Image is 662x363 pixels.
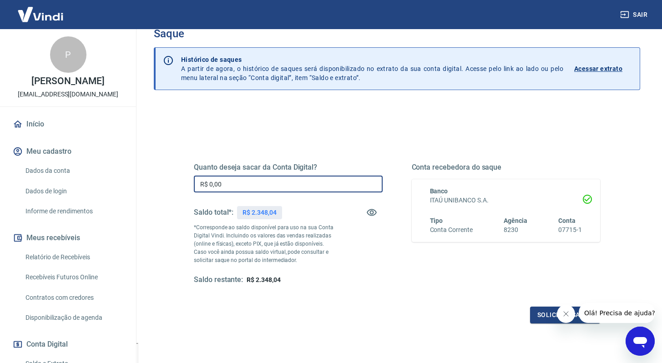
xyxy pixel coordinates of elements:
button: Meus recebíveis [11,228,125,248]
button: Sair [618,6,651,23]
span: Conta [558,217,576,224]
a: Relatório de Recebíveis [22,248,125,267]
p: *Corresponde ao saldo disponível para uso na sua Conta Digital Vindi. Incluindo os valores das ve... [194,223,335,264]
div: P [50,36,86,73]
button: Solicitar saque [530,307,600,323]
img: Vindi [11,0,70,28]
a: Disponibilização de agenda [22,308,125,327]
a: Dados da conta [22,161,125,180]
h6: Conta Corrente [430,225,473,235]
p: A partir de agora, o histórico de saques será disponibilizado no extrato da sua conta digital. Ac... [181,55,563,82]
a: Acessar extrato [574,55,632,82]
p: R$ 2.348,04 [243,208,276,217]
h6: 8230 [504,225,527,235]
img: website_grey.svg [15,24,22,31]
h3: Saque [154,27,640,40]
p: Acessar extrato [574,64,622,73]
iframe: Mensagem da empresa [579,303,655,323]
button: Meu cadastro [11,141,125,161]
div: [PERSON_NAME]: [DOMAIN_NAME] [24,24,130,31]
a: Início [11,114,125,134]
div: Domínio [48,54,70,60]
img: tab_domain_overview_orange.svg [38,53,45,60]
a: Dados de login [22,182,125,201]
img: tab_keywords_by_traffic_grey.svg [96,53,103,60]
span: Tipo [430,217,443,224]
p: [EMAIL_ADDRESS][DOMAIN_NAME] [18,90,118,99]
button: Conta Digital [11,334,125,354]
div: Palavras-chave [106,54,146,60]
span: R$ 2.348,04 [247,276,280,283]
span: Banco [430,187,448,195]
h5: Saldo restante: [194,275,243,285]
h6: 07715-1 [558,225,582,235]
span: Agência [504,217,527,224]
h5: Saldo total*: [194,208,233,217]
h5: Quanto deseja sacar da Conta Digital? [194,163,383,172]
h6: ITAÚ UNIBANCO S.A. [430,196,582,205]
iframe: Botão para abrir a janela de mensagens [626,327,655,356]
a: Recebíveis Futuros Online [22,268,125,287]
img: logo_orange.svg [15,15,22,22]
p: [PERSON_NAME] [31,76,104,86]
div: v 4.0.25 [25,15,45,22]
a: Informe de rendimentos [22,202,125,221]
h5: Conta recebedora do saque [412,163,601,172]
p: Histórico de saques [181,55,563,64]
span: Olá! Precisa de ajuda? [5,6,76,14]
a: Contratos com credores [22,288,125,307]
iframe: Fechar mensagem [557,305,575,323]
